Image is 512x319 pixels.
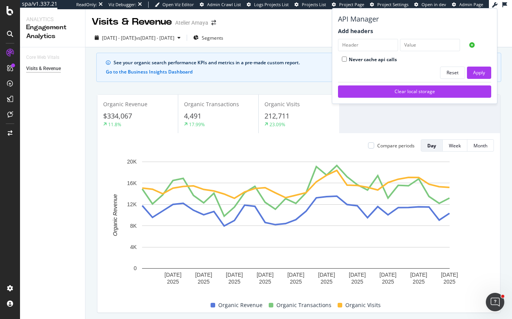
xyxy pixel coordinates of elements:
button: Day [421,139,443,152]
span: Organic Visits [264,100,300,108]
text: [DATE] [349,272,366,278]
span: 212,711 [264,111,289,120]
text: [DATE] [410,272,427,278]
div: 17.99% [189,121,205,128]
div: 11.8% [108,121,121,128]
svg: A chart. [104,158,488,291]
div: Week [449,142,461,149]
button: Segments [190,32,226,44]
text: [DATE] [441,272,458,278]
button: Clear local storage [338,85,491,98]
a: Core Web Vitals [26,53,67,62]
text: 2025 [321,279,333,285]
button: Week [443,139,467,152]
div: Atelier Amaya [175,19,208,27]
div: API Manager [338,14,491,24]
div: Analytics [26,15,79,23]
text: [DATE] [195,272,212,278]
button: [DATE] - [DATE]vs[DATE] - [DATE] [92,32,184,44]
span: Project Settings [377,2,408,7]
text: 16K [127,180,137,186]
text: 20K [127,159,137,165]
span: Project Page [339,2,364,7]
text: 2025 [228,279,240,285]
input: Value [400,39,460,51]
span: Projects List [302,2,326,7]
text: 8K [130,223,137,229]
span: [DATE] - [DATE] [102,35,136,41]
span: Segments [202,35,223,41]
a: Admin Crawl List [200,2,241,8]
span: Open in dev [422,2,446,7]
a: Project Settings [370,2,408,8]
text: Organic Revenue [112,194,118,236]
label: Never cache api calls [349,56,397,63]
text: [DATE] [287,272,304,278]
span: 4,491 [184,111,201,120]
text: 2025 [198,279,210,285]
text: 2025 [351,279,363,285]
span: Logs Projects List [254,2,289,7]
text: 2025 [382,279,394,285]
div: ReadOnly: [76,2,97,8]
div: Core Web Vitals [26,53,59,62]
span: vs [DATE] - [DATE] [136,35,174,41]
div: Reset [447,69,458,76]
a: Admin Page [452,2,483,8]
text: [DATE] [226,272,243,278]
span: Organic Visits [345,301,381,310]
text: [DATE] [257,272,274,278]
div: Visits & Revenue [92,15,172,28]
text: 2025 [259,279,271,285]
span: Open Viz Editor [162,2,194,7]
a: Projects List [294,2,326,8]
a: Logs Projects List [247,2,289,8]
div: Day [427,142,436,149]
text: 4K [130,244,137,250]
text: 2025 [413,279,425,285]
div: Apply [473,69,485,76]
text: 2025 [290,279,302,285]
div: info banner [96,53,501,82]
span: Admin Page [459,2,483,7]
div: arrow-right-arrow-left [211,20,216,25]
div: Visits & Revenue [26,65,61,73]
div: Viz Debugger: [109,2,136,8]
div: Month [474,142,487,149]
a: Project Page [332,2,364,8]
span: Organic Revenue [103,100,147,108]
div: Compare periods [377,142,415,149]
text: [DATE] [318,272,335,278]
a: Visits & Revenue [26,65,80,73]
text: 2025 [443,279,455,285]
button: Month [467,139,494,152]
div: 23.09% [269,121,285,128]
a: Open in dev [414,2,446,8]
span: Organic Transactions [184,100,239,108]
a: Open Viz Editor [155,2,194,8]
text: [DATE] [380,272,397,278]
text: 0 [134,266,137,272]
div: See your organic search performance KPIs and metrics in a pre-made custom report. [114,59,492,66]
span: Organic Revenue [218,301,263,310]
span: Admin Crawl List [207,2,241,7]
span: Organic Transactions [276,301,331,310]
text: 2025 [167,279,179,285]
button: Go to the Business Insights Dashboard [106,69,192,75]
div: Clear local storage [344,88,485,95]
button: Reset [440,67,465,79]
button: Apply [467,67,491,79]
text: [DATE] [164,272,181,278]
iframe: Intercom live chat [486,293,504,311]
div: Engagement Analytics [26,23,79,41]
div: Add headers [338,27,491,35]
input: Header [338,39,398,51]
text: 12K [127,201,137,207]
span: $334,067 [103,111,132,120]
